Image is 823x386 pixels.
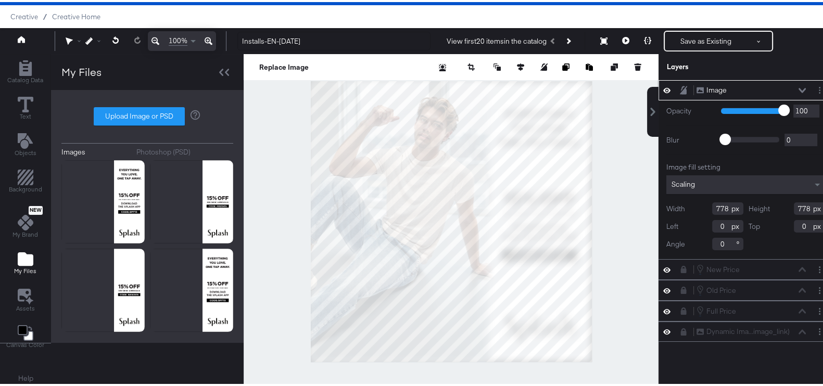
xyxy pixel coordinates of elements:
[18,371,33,381] a: Help
[9,183,42,191] span: Background
[562,61,569,69] svg: Copy image
[11,367,41,386] button: Help
[16,302,35,311] span: Assets
[706,83,727,93] div: Image
[61,145,129,155] button: Images
[12,228,38,237] span: My Brand
[8,128,43,158] button: Add Text
[136,145,234,155] button: Photoshop (PSD)
[1,56,49,85] button: Add Rectangle
[749,202,770,212] label: Height
[14,265,36,273] span: My Files
[259,60,309,70] button: Replace Image
[666,237,685,247] label: Angle
[15,147,36,155] span: Objects
[666,220,678,229] label: Left
[446,34,546,44] div: View first 20 items in the catalog
[6,339,44,347] span: Canvas Color
[665,30,746,48] button: Save as Existing
[667,60,773,70] div: Layers
[10,10,38,19] span: Creative
[561,30,575,48] button: Next Product
[52,10,100,19] a: Creative Home
[666,104,713,114] label: Opacity
[586,60,596,70] button: Paste image
[38,10,52,19] span: /
[439,62,446,69] svg: Remove background
[696,83,727,94] button: Image
[169,34,187,44] span: 100%
[61,145,85,155] div: Images
[3,165,48,195] button: Add Rectangle
[586,61,593,69] svg: Paste image
[7,74,43,82] span: Catalog Data
[672,177,695,187] span: Scaling
[666,202,685,212] label: Width
[666,133,713,143] label: Blur
[11,92,40,122] button: Text
[10,284,41,314] button: Assets
[6,202,44,240] button: NewMy Brand
[8,247,43,277] button: Add Files
[61,62,102,78] div: My Files
[20,110,31,119] span: Text
[562,60,573,70] button: Copy image
[136,145,191,155] div: Photoshop (PSD)
[749,220,760,229] label: Top
[29,205,43,212] span: New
